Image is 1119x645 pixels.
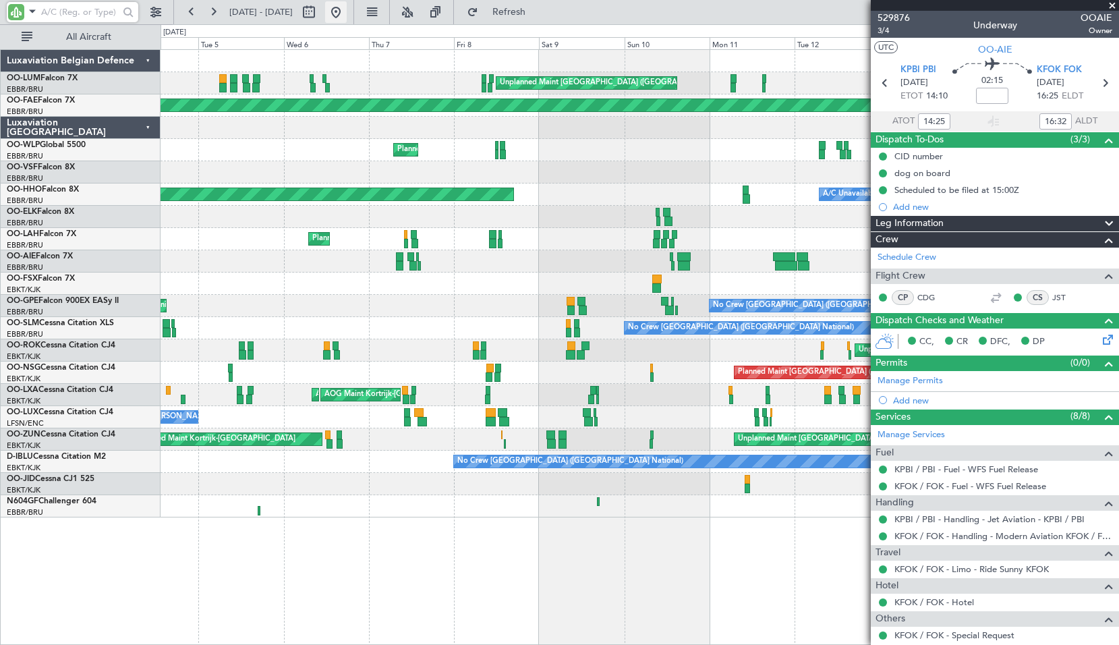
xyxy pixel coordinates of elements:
a: EBKT/KJK [7,352,40,362]
div: Planned Maint Kortrijk-[GEOGRAPHIC_DATA] [138,429,295,449]
a: EBBR/BRU [7,107,43,117]
a: EBKT/KJK [7,485,40,495]
a: OO-NSGCessna Citation CJ4 [7,364,115,372]
button: UTC [874,41,898,53]
span: 529876 [878,11,910,25]
a: EBBR/BRU [7,240,43,250]
span: OO-ZUN [7,430,40,439]
a: OO-SLMCessna Citation XLS [7,319,114,327]
span: Travel [876,545,900,561]
span: Owner [1081,25,1112,36]
button: Refresh [461,1,542,23]
input: A/C (Reg. or Type) [41,2,119,22]
span: Leg Information [876,216,944,231]
a: OO-HHOFalcon 8X [7,186,79,194]
a: Manage Services [878,428,945,442]
div: [DATE] [163,27,186,38]
a: EBKT/KJK [7,441,40,451]
a: OO-WLPGlobal 5500 [7,141,86,149]
div: No Crew [GEOGRAPHIC_DATA] ([GEOGRAPHIC_DATA] National) [628,318,854,338]
div: A/C Unavailable Geneva (Cointrin) [823,184,941,204]
a: KPBI / PBI - Handling - Jet Aviation - KPBI / PBI [894,513,1085,525]
span: Handling [876,495,914,511]
div: Fri 8 [454,37,539,49]
span: OO-ELK [7,208,37,216]
a: EBBR/BRU [7,196,43,206]
a: EBBR/BRU [7,173,43,184]
span: OO-GPE [7,297,38,305]
div: Sun 10 [625,37,710,49]
span: OO-FAE [7,96,38,105]
div: Tue 12 [795,37,880,49]
a: CDG [917,291,948,304]
span: OO-LUX [7,408,38,416]
span: Services [876,410,911,425]
span: DP [1033,335,1045,349]
a: D-IBLUCessna Citation M2 [7,453,106,461]
a: N604GFChallenger 604 [7,497,96,505]
a: KFOK / FOK - Hotel [894,596,974,608]
span: ETOT [900,90,923,103]
a: KFOK / FOK - Special Request [894,629,1014,641]
div: Unplanned Maint [GEOGRAPHIC_DATA] ([GEOGRAPHIC_DATA]) [738,429,960,449]
span: 14:10 [926,90,948,103]
span: Others [876,611,905,627]
a: KFOK / FOK - Handling - Modern Aviation KFOK / FOK [894,530,1112,542]
div: Planned Maint Milan (Linate) [397,140,494,160]
span: DFC, [990,335,1010,349]
a: KFOK / FOK - Fuel - WFS Fuel Release [894,480,1046,492]
span: Crew [876,232,898,248]
div: No Crew [GEOGRAPHIC_DATA] ([GEOGRAPHIC_DATA] National) [457,451,683,472]
span: ATOT [892,115,915,128]
span: OO-LAH [7,230,39,238]
input: --:-- [918,113,950,130]
span: (3/3) [1070,132,1090,146]
div: CS [1027,290,1049,305]
div: Wed 6 [284,37,369,49]
span: OO-LUM [7,74,40,82]
div: Planned Maint [GEOGRAPHIC_DATA] ([GEOGRAPHIC_DATA]) [738,362,950,383]
span: 02:15 [981,74,1003,88]
span: All Aircraft [35,32,142,42]
span: CR [956,335,968,349]
span: KPBI PBI [900,63,936,77]
span: OO-NSG [7,364,40,372]
span: Flight Crew [876,269,925,284]
div: dog on board [894,167,950,179]
span: [DATE] [1037,76,1064,90]
a: KPBI / PBI - Fuel - WFS Fuel Release [894,464,1038,475]
span: Dispatch To-Dos [876,132,944,148]
span: KFOK FOK [1037,63,1082,77]
span: OO-SLM [7,319,39,327]
div: No Crew [GEOGRAPHIC_DATA] ([GEOGRAPHIC_DATA] National) [713,296,939,316]
a: OO-FSXFalcon 7X [7,275,75,283]
span: ELDT [1062,90,1083,103]
div: Add new [893,201,1112,213]
span: (8/8) [1070,409,1090,423]
input: --:-- [1039,113,1072,130]
a: EBKT/KJK [7,396,40,406]
a: OO-LXACessna Citation CJ4 [7,386,113,394]
a: EBBR/BRU [7,218,43,228]
span: OO-AIE [978,43,1012,57]
a: Manage Permits [878,374,943,388]
span: OO-LXA [7,386,38,394]
a: Schedule Crew [878,251,936,264]
span: Fuel [876,445,894,461]
a: EBKT/KJK [7,285,40,295]
span: OO-ROK [7,341,40,349]
a: EBBR/BRU [7,329,43,339]
a: OO-GPEFalcon 900EX EASy II [7,297,119,305]
span: OO-FSX [7,275,38,283]
span: OO-VSF [7,163,38,171]
div: CP [892,290,914,305]
a: OO-AIEFalcon 7X [7,252,73,260]
a: OO-ROKCessna Citation CJ4 [7,341,115,349]
a: EBKT/KJK [7,463,40,473]
a: OO-JIDCessna CJ1 525 [7,475,94,483]
div: Mon 11 [710,37,795,49]
span: OO-HHO [7,186,42,194]
span: CC, [919,335,934,349]
a: EBBR/BRU [7,262,43,273]
span: 16:25 [1037,90,1058,103]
